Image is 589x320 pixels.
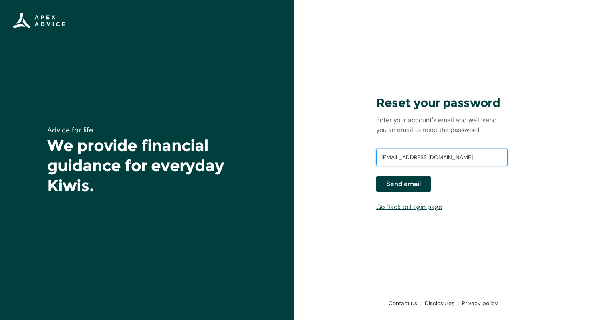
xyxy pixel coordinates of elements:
[376,203,442,211] a: Go Back to Login page
[376,95,508,111] h3: Reset your password
[376,115,508,135] p: Enter your account's email and we'll send you an email to reset the password.
[13,13,65,29] img: Apex Advice Group
[47,125,95,135] span: Advice for life.
[376,176,431,192] button: Send email
[376,149,508,166] input: Username
[385,299,422,307] a: Contact us
[422,299,459,307] a: Disclosures
[47,136,248,196] h1: We provide financial guidance for everyday Kiwis.
[459,299,498,307] a: Privacy policy
[386,179,421,189] span: Send email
